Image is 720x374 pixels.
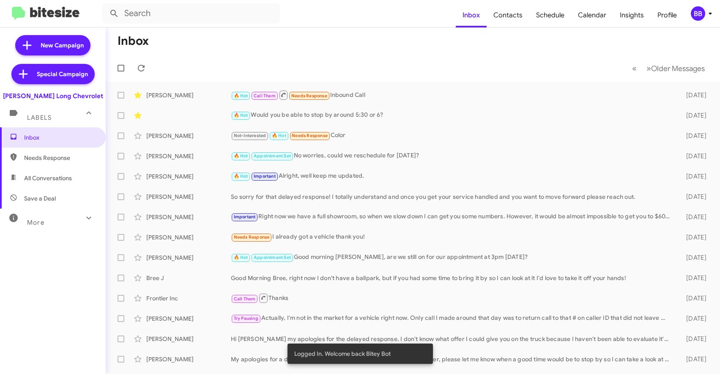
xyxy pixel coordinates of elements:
div: [PERSON_NAME] [146,355,231,363]
button: Next [641,60,710,77]
a: New Campaign [15,35,90,55]
div: [DATE] [674,132,713,140]
a: Calendar [571,3,613,27]
span: Needs Response [291,93,327,99]
div: [PERSON_NAME] [146,152,231,160]
div: So sorry for that delayed response! I totally understand and once you get your service handled an... [231,192,674,201]
div: [PERSON_NAME] [146,132,231,140]
input: Search [102,3,280,24]
div: [DATE] [674,355,713,363]
span: Needs Response [24,154,96,162]
div: BB [691,6,705,21]
div: [PERSON_NAME] [146,192,231,201]
span: All Conversations [24,174,72,182]
span: Logged In. Welcome back Bitey Bot [294,349,391,358]
div: Thanks [231,293,674,303]
span: Older Messages [651,64,705,73]
div: [PERSON_NAME] [146,233,231,242]
span: 🔥 Hot [234,93,248,99]
div: Would you be able to stop by around 5:30 or 6? [231,110,674,120]
div: [PERSON_NAME] [146,335,231,343]
div: [DATE] [674,335,713,343]
span: Appointment Set [254,153,291,159]
div: [DATE] [674,172,713,181]
div: I already got a vehicle thank you! [231,232,674,242]
div: Hi [PERSON_NAME] my apologies for the delayed response. I don't know what offer I could give you ... [231,335,674,343]
div: [DATE] [674,314,713,323]
span: Important [254,173,276,179]
div: No worries, could we reschedule for [DATE]? [231,151,674,161]
span: Needs Response [234,234,270,240]
div: [PERSON_NAME] Long Chevrolet [3,92,103,100]
div: Good morning [PERSON_NAME], are we still on for our appointment at 3pm [DATE]? [231,253,674,262]
span: 🔥 Hot [234,153,248,159]
div: Right now we have a full showroom, so when we slow down I can get you some numbers. However, it w... [231,212,674,222]
span: Appointment Set [254,255,291,260]
span: Inbox [24,133,96,142]
div: [PERSON_NAME] [146,253,231,262]
div: [PERSON_NAME] [146,213,231,221]
div: [DATE] [674,294,713,302]
span: 🔥 Hot [272,133,286,138]
nav: Page navigation example [627,60,710,77]
span: » [646,63,651,74]
div: [DATE] [674,91,713,99]
div: Actually, I'm not in the market for a vehicle right now. Only call I made around that day was to ... [231,313,674,323]
span: Save a Deal [24,194,56,203]
span: 🔥 Hot [234,255,248,260]
a: Schedule [529,3,571,27]
span: Special Campaign [37,70,88,78]
span: « [632,63,637,74]
a: Profile [651,3,684,27]
span: Labels [27,114,52,121]
div: Inbound Call [231,90,674,100]
div: [DATE] [674,152,713,160]
div: [DATE] [674,274,713,282]
div: Frontier Inc [146,294,231,302]
button: BB [684,6,711,21]
a: Inbox [456,3,487,27]
a: Contacts [487,3,529,27]
span: Important [234,214,256,220]
span: New Campaign [41,41,84,49]
div: Bree J [146,274,231,282]
span: 🔥 Hot [234,113,248,118]
a: Special Campaign [11,64,95,84]
span: Call Them [234,296,256,302]
span: Not-Interested [234,133,266,138]
div: Alright, well keep me updated. [231,171,674,181]
div: My apologies for a delayed response, if it is something you would consider, please let me know wh... [231,355,674,363]
div: Good Morning Bree, right now I don't have a ballpark, but if you had some time to bring it by so ... [231,274,674,282]
div: [PERSON_NAME] [146,172,231,181]
div: Color [231,131,674,140]
div: [PERSON_NAME] [146,91,231,99]
h1: Inbox [118,34,149,48]
span: Call Them [254,93,276,99]
div: [DATE] [674,253,713,262]
div: [DATE] [674,192,713,201]
span: Try Pausing [234,316,258,321]
div: [DATE] [674,233,713,242]
a: Insights [613,3,651,27]
div: [PERSON_NAME] [146,314,231,323]
span: More [27,219,44,226]
span: Needs Response [292,133,328,138]
button: Previous [627,60,642,77]
div: [DATE] [674,111,713,120]
div: [DATE] [674,213,713,221]
span: 🔥 Hot [234,173,248,179]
